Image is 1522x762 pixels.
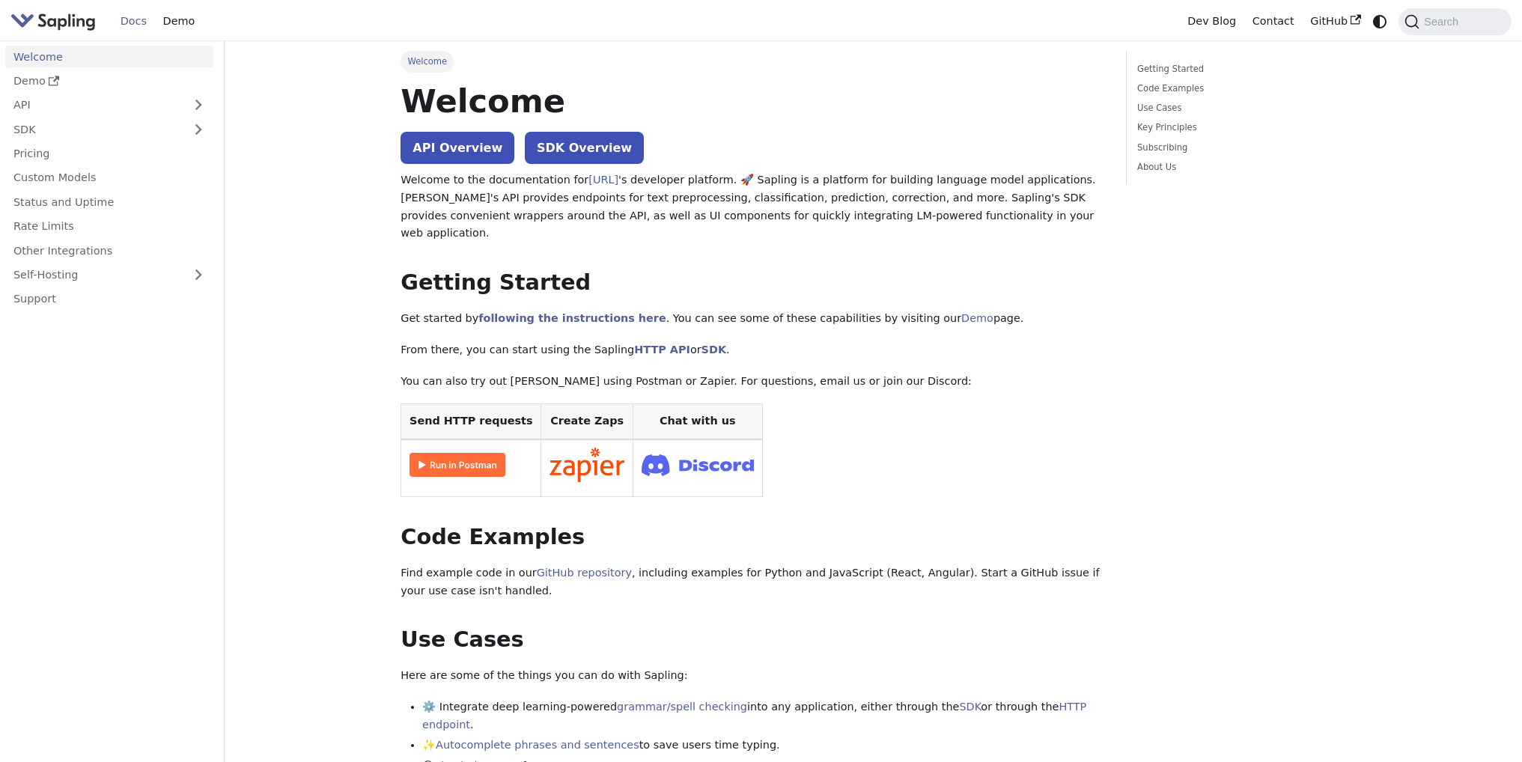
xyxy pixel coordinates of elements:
[5,167,213,189] a: Custom Models
[401,404,541,439] th: Send HTTP requests
[401,171,1104,243] p: Welcome to the documentation for 's developer platform. 🚀 Sapling is a platform for building lang...
[401,667,1104,685] p: Here are some of the things you can do with Sapling:
[5,216,213,237] a: Rate Limits
[1137,62,1340,76] a: Getting Started
[478,312,666,324] a: following the instructions here
[410,453,505,477] img: Run in Postman
[5,288,213,310] a: Support
[112,10,155,33] a: Docs
[401,81,1104,121] h1: Welcome
[401,564,1104,600] p: Find example code in our , including examples for Python and JavaScript (React, Angular). Start a...
[10,10,96,32] img: Sapling.ai
[588,174,618,186] a: [URL]
[5,118,183,140] a: SDK
[959,701,981,713] a: SDK
[5,46,213,67] a: Welcome
[5,264,213,286] a: Self-Hosting
[422,737,1104,755] li: ✨ to save users time typing.
[401,132,514,164] a: API Overview
[5,191,213,213] a: Status and Uptime
[642,450,754,481] img: Join Discord
[5,94,183,116] a: API
[401,373,1104,391] p: You can also try out [PERSON_NAME] using Postman or Zapier. For questions, email us or join our D...
[401,269,1104,296] h2: Getting Started
[401,341,1104,359] p: From there, you can start using the Sapling or .
[1137,82,1340,96] a: Code Examples
[183,94,213,116] button: Expand sidebar category 'API'
[1419,16,1467,28] span: Search
[1137,160,1340,174] a: About Us
[541,404,633,439] th: Create Zaps
[155,10,203,33] a: Demo
[401,51,454,72] span: Welcome
[422,698,1104,734] li: ⚙️ Integrate deep learning-powered into any application, either through the or through the .
[401,524,1104,551] h2: Code Examples
[525,132,644,164] a: SDK Overview
[1137,101,1340,115] a: Use Cases
[634,344,690,356] a: HTTP API
[633,404,762,439] th: Chat with us
[5,143,213,165] a: Pricing
[701,344,726,356] a: SDK
[1137,121,1340,135] a: Key Principles
[5,240,213,261] a: Other Integrations
[5,70,213,92] a: Demo
[422,701,1086,731] a: HTTP endpoint
[550,448,624,482] img: Connect in Zapier
[436,739,639,751] a: Autocomplete phrases and sentences
[1398,8,1511,35] button: Search (Command+K)
[401,51,1104,72] nav: Breadcrumbs
[401,310,1104,328] p: Get started by . You can see some of these capabilities by visiting our page.
[537,567,632,579] a: GitHub repository
[1179,10,1244,33] a: Dev Blog
[617,701,747,713] a: grammar/spell checking
[1244,10,1303,33] a: Contact
[183,118,213,140] button: Expand sidebar category 'SDK'
[961,312,993,324] a: Demo
[1302,10,1369,33] a: GitHub
[1369,10,1391,32] button: Switch between dark and light mode (currently system mode)
[10,10,101,32] a: Sapling.aiSapling.ai
[1137,141,1340,155] a: Subscribing
[401,627,1104,653] h2: Use Cases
